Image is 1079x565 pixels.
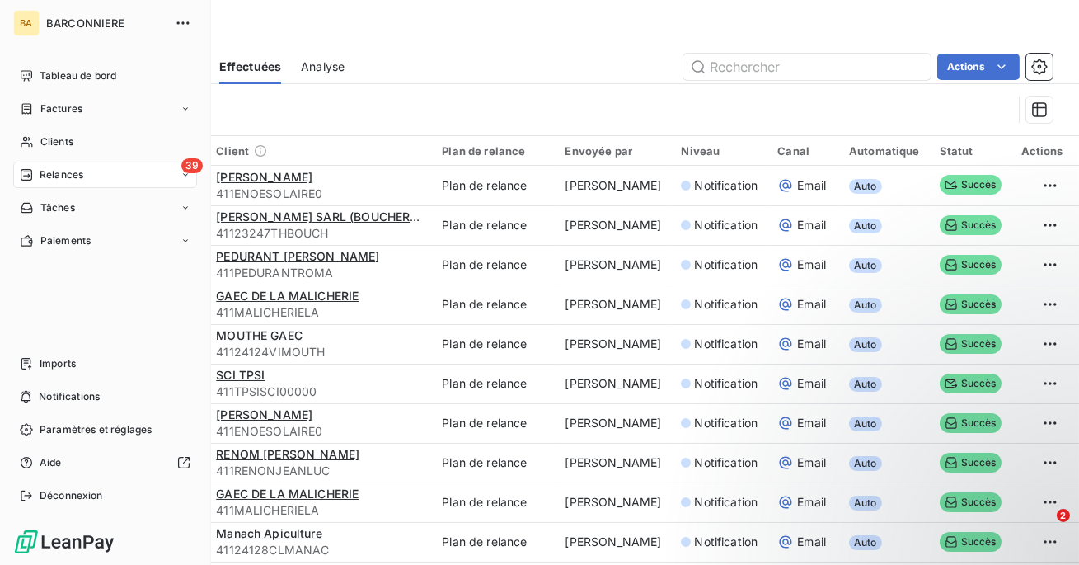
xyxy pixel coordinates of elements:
[432,522,555,562] td: Plan de relance
[565,144,662,158] div: Envoyée par
[797,177,826,194] span: Email
[1023,509,1063,549] iframe: Intercom live chat
[432,205,555,245] td: Plan de relance
[216,368,265,382] span: SCI TPSI
[13,129,197,155] a: Clients
[849,144,920,158] div: Automatique
[216,502,422,519] span: 411MALICHERIELA
[216,526,322,540] span: Manach Apiculture
[694,296,758,313] span: Notification
[216,265,422,281] span: 411PEDURANTROMA
[216,170,312,184] span: [PERSON_NAME]
[40,167,83,182] span: Relances
[13,417,197,443] a: Paramètres et réglages
[216,487,359,501] span: GAEC DE LA MALICHERIE
[40,101,82,116] span: Factures
[216,144,249,158] span: Client
[40,68,116,83] span: Tableau de bord
[849,258,882,273] span: Auto
[216,463,422,479] span: 411RENONJEANLUC
[40,356,76,371] span: Imports
[216,328,303,342] span: MOUTHE GAEC
[432,166,555,205] td: Plan de relance
[940,175,1002,195] span: Succès
[219,59,282,75] span: Effectuées
[40,233,91,248] span: Paiements
[216,249,379,263] span: PEDURANT [PERSON_NAME]
[694,336,758,352] span: Notification
[556,443,672,483] td: [PERSON_NAME]
[694,257,758,273] span: Notification
[13,450,197,476] a: Aide
[216,304,422,321] span: 411MALICHERIELA
[181,158,203,173] span: 39
[216,225,422,242] span: 41123247THBOUCH
[216,407,312,421] span: [PERSON_NAME]
[777,144,829,158] div: Canal
[556,205,672,245] td: [PERSON_NAME]
[13,228,197,254] a: Paiements
[849,298,882,313] span: Auto
[556,483,672,522] td: [PERSON_NAME]
[40,134,73,149] span: Clients
[556,522,672,562] td: [PERSON_NAME]
[13,10,40,36] div: BA
[849,337,882,352] span: Auto
[556,324,672,364] td: [PERSON_NAME]
[694,177,758,194] span: Notification
[40,200,75,215] span: Tâches
[797,336,826,352] span: Email
[694,375,758,392] span: Notification
[442,144,545,158] div: Plan de relance
[749,405,1079,520] iframe: Intercom notifications message
[40,488,103,503] span: Déconnexion
[940,334,1002,354] span: Succès
[13,529,115,555] img: Logo LeanPay
[849,179,882,194] span: Auto
[940,374,1002,393] span: Succès
[1057,509,1070,522] span: 2
[13,63,197,89] a: Tableau de bord
[940,294,1002,314] span: Succès
[13,351,197,377] a: Imports
[432,245,555,285] td: Plan de relance
[683,54,931,80] input: Rechercher
[216,186,422,202] span: 411ENOESOLAIRE0
[556,403,672,443] td: [PERSON_NAME]
[556,166,672,205] td: [PERSON_NAME]
[940,532,1002,552] span: Succès
[301,59,345,75] span: Analyse
[797,534,826,550] span: Email
[216,447,359,461] span: RENOM [PERSON_NAME]
[13,195,197,221] a: Tâches
[432,324,555,364] td: Plan de relance
[13,96,197,122] a: Factures
[849,535,882,550] span: Auto
[40,455,62,470] span: Aide
[432,403,555,443] td: Plan de relance
[849,219,882,233] span: Auto
[432,443,555,483] td: Plan de relance
[216,542,422,558] span: 41124128CLMANAC
[432,364,555,403] td: Plan de relance
[940,255,1002,275] span: Succès
[940,144,1002,158] div: Statut
[940,215,1002,235] span: Succès
[797,375,826,392] span: Email
[432,285,555,324] td: Plan de relance
[797,257,826,273] span: Email
[46,16,165,30] span: BARCONNIERE
[849,377,882,392] span: Auto
[216,210,425,224] span: [PERSON_NAME] SARL (BOUCHERIT)
[13,162,197,188] a: 39Relances
[797,296,826,313] span: Email
[216,384,422,400] span: 411TPSISCI00000
[694,534,758,550] span: Notification
[694,494,758,511] span: Notification
[216,289,359,303] span: GAEC DE LA MALICHERIE
[694,415,758,431] span: Notification
[556,364,672,403] td: [PERSON_NAME]
[432,483,555,522] td: Plan de relance
[937,54,1020,80] button: Actions
[694,454,758,471] span: Notification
